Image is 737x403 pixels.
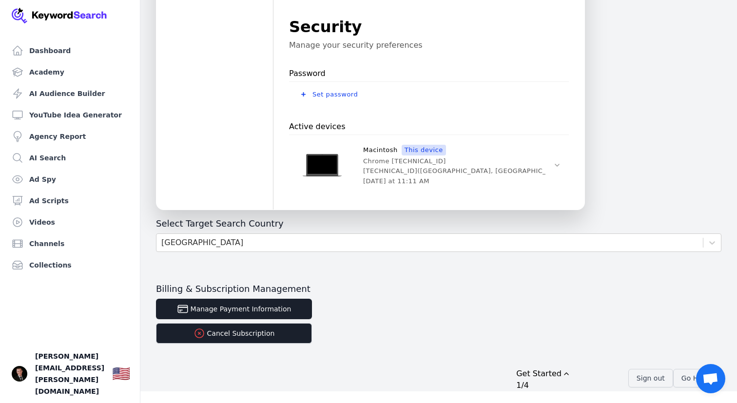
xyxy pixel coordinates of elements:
[8,170,132,189] a: Ad Spy
[516,380,529,391] div: 1/4
[8,62,132,82] a: Academy
[156,218,721,230] h3: Select Target Search Country
[516,368,725,391] button: Expand Checklist
[289,66,326,81] p: Password
[289,139,569,191] button: MacintoshThis deviceChrome [TECHNICAL_ID][TECHNICAL_ID]([GEOGRAPHIC_DATA], [GEOGRAPHIC_DATA])[DAT...
[8,212,132,232] a: Videos
[8,127,132,146] a: Agency Report
[8,148,132,168] a: AI Search
[696,364,725,393] div: Open chat
[112,364,130,384] button: 🇺🇸
[8,234,132,253] a: Channels
[12,8,107,23] img: Your Company
[112,365,130,383] div: 🇺🇸
[156,299,312,319] button: Manage Payment Information
[516,368,725,391] div: Get Started
[289,40,569,50] p: Manage your security preferences
[8,84,132,103] a: AI Audience Builder
[156,323,312,344] button: Cancel Subscription
[8,255,132,275] a: Collections
[161,237,243,249] div: [GEOGRAPHIC_DATA]
[289,119,345,134] p: Active devices
[363,146,398,154] p: Macintosh
[363,177,429,185] p: [DATE] at 11:11 AM
[363,167,569,175] p: [TECHNICAL_ID] ( [GEOGRAPHIC_DATA], [GEOGRAPHIC_DATA] )
[8,191,132,211] a: Ad Scripts
[156,283,721,295] h3: Billing & Subscription Management
[35,350,104,397] span: [PERSON_NAME][EMAIL_ADDRESS][PERSON_NAME][DOMAIN_NAME]
[312,91,358,98] span: Set password
[8,105,132,125] a: YouTube Idea Generator
[12,366,27,382] img: Marcus Gagye
[12,366,27,382] button: Open user button
[8,41,132,60] a: Dashboard
[289,15,569,38] h1: Security
[363,157,446,165] p: Chrome [TECHNICAL_ID]
[289,86,569,103] button: Set password
[516,368,562,380] div: Get Started
[402,145,446,155] span: This device
[516,368,725,380] div: Drag to move checklist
